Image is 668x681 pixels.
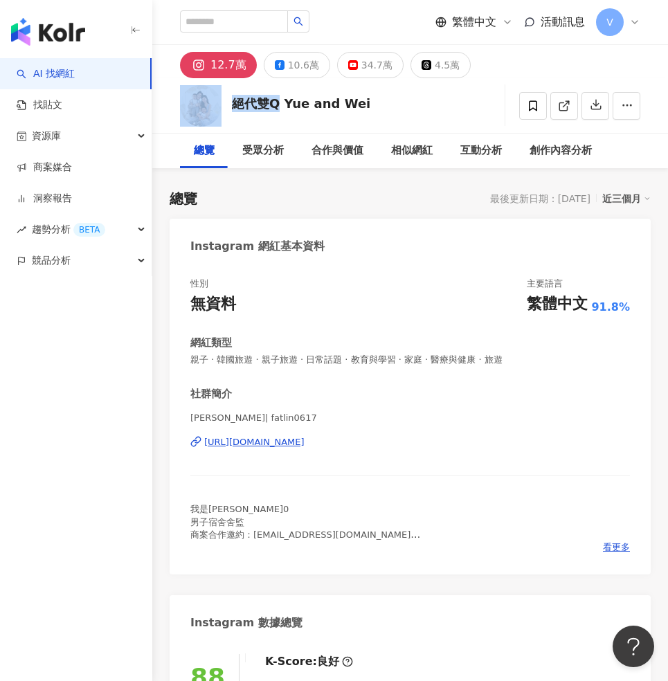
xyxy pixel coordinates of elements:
div: 總覽 [170,189,197,208]
div: 最後更新日期：[DATE] [490,193,590,204]
iframe: Help Scout Beacon - Open [613,626,654,667]
div: 10.6萬 [288,55,319,75]
div: 34.7萬 [361,55,392,75]
div: 性別 [190,278,208,290]
a: 洞察報告 [17,192,72,206]
div: 絕代雙Q Yue and Wei [232,95,370,112]
div: 12.7萬 [210,55,246,75]
a: [URL][DOMAIN_NAME] [190,436,630,448]
span: 繁體中文 [452,15,496,30]
div: 互動分析 [460,143,502,159]
span: 91.8% [591,300,630,315]
div: 受眾分析 [242,143,284,159]
div: 總覽 [194,143,215,159]
img: logo [11,18,85,46]
div: Instagram 網紅基本資料 [190,239,325,254]
div: 近三個月 [602,190,651,208]
button: 4.5萬 [410,52,471,78]
a: searchAI 找網紅 [17,67,75,81]
span: 親子 · 韓國旅遊 · 親子旅遊 · 日常話題 · 教育與學習 · 家庭 · 醫療與健康 · 旅遊 [190,354,630,366]
div: 良好 [317,654,339,669]
button: 12.7萬 [180,52,257,78]
div: K-Score : [265,654,353,669]
div: 無資料 [190,293,236,315]
div: 網紅類型 [190,336,232,350]
div: BETA [73,223,105,237]
span: rise [17,225,26,235]
span: 我是[PERSON_NAME]0 男子宿舍舍監 商案合作邀約：[EMAIL_ADDRESS][DOMAIN_NAME] Yt頻道「絕代雙Q」 老公 @oooliuooo 大兒子 @miniqli... [190,504,420,602]
span: 趨勢分析 [32,214,105,245]
span: V [606,15,613,30]
div: [URL][DOMAIN_NAME] [204,436,305,448]
span: 看更多 [603,541,630,554]
div: 合作與價值 [312,143,363,159]
div: 創作內容分析 [530,143,592,159]
span: 活動訊息 [541,15,585,28]
img: KOL Avatar [180,85,222,127]
button: 34.7萬 [337,52,404,78]
span: [PERSON_NAME]| fatlin0617 [190,412,630,424]
div: 繁體中文 [527,293,588,315]
div: 主要語言 [527,278,563,290]
span: 資源庫 [32,120,61,152]
a: 找貼文 [17,98,62,112]
div: 4.5萬 [435,55,460,75]
span: 競品分析 [32,245,71,276]
div: Instagram 數據總覽 [190,615,303,630]
a: 商案媒合 [17,161,72,174]
span: search [294,17,303,26]
button: 10.6萬 [264,52,330,78]
div: 社群簡介 [190,387,232,401]
div: 相似網紅 [391,143,433,159]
